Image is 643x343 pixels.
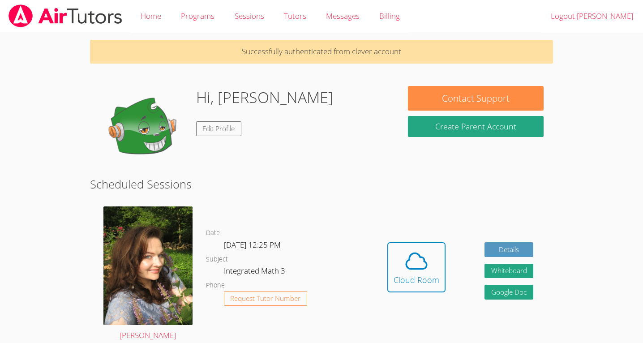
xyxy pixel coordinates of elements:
a: Google Doc [484,285,534,300]
div: Cloud Room [394,274,439,286]
h1: Hi, [PERSON_NAME] [196,86,333,109]
img: a.JPG [103,206,192,325]
button: Request Tutor Number [224,291,308,306]
button: Contact Support [408,86,544,111]
button: Whiteboard [484,264,534,279]
dt: Date [206,227,220,239]
dt: Subject [206,254,228,265]
span: Request Tutor Number [230,295,300,302]
a: [PERSON_NAME] [103,206,192,342]
button: Create Parent Account [408,116,544,137]
img: default.png [99,86,189,176]
span: Messages [326,11,360,21]
dd: Integrated Math 3 [224,265,287,280]
h2: Scheduled Sessions [90,176,553,193]
span: [DATE] 12:25 PM [224,240,281,250]
dt: Phone [206,280,225,291]
a: Edit Profile [196,121,242,136]
p: Successfully authenticated from clever account [90,40,553,64]
button: Cloud Room [387,242,446,292]
img: airtutors_banner-c4298cdbf04f3fff15de1276eac7730deb9818008684d7c2e4769d2f7ddbe033.png [8,4,123,27]
a: Details [484,242,534,257]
